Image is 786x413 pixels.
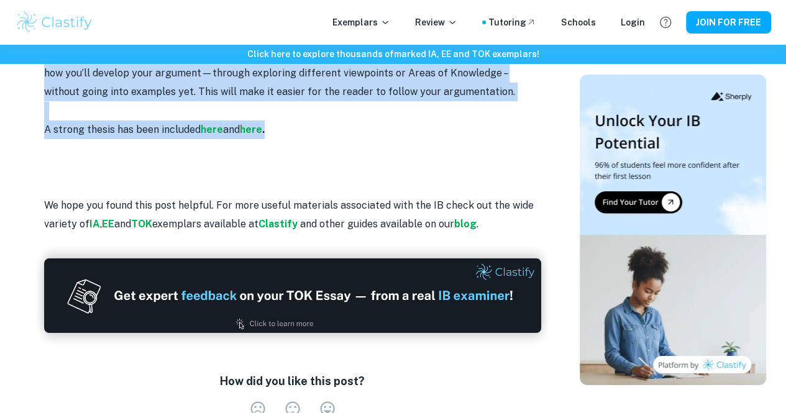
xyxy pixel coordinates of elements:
img: Ad [44,258,541,333]
strong: . [262,124,265,135]
h6: Click here to explore thousands of marked IA, EE and TOK exemplars ! [2,47,784,61]
a: EE [102,218,114,230]
a: blog [454,218,477,230]
strong: Clastify [258,218,298,230]
a: TOK [131,218,152,230]
p: A strong thesis has been included and [44,120,541,139]
a: Tutoring [488,16,536,29]
h6: How did you like this post? [220,373,365,390]
a: here [240,124,262,135]
img: Clastify logo [15,10,94,35]
a: Schools [561,16,596,29]
p: We hope you found this post helpful. For more useful materials associated with the IB check out t... [44,196,541,234]
p: Exemplars [332,16,390,29]
button: JOIN FOR FREE [686,11,771,34]
p: Review [415,16,457,29]
a: Clastify [258,218,300,230]
a: IA [89,218,100,230]
a: here [201,124,223,135]
a: Login [621,16,645,29]
button: Help and Feedback [655,12,676,33]
img: Thumbnail [580,75,766,385]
